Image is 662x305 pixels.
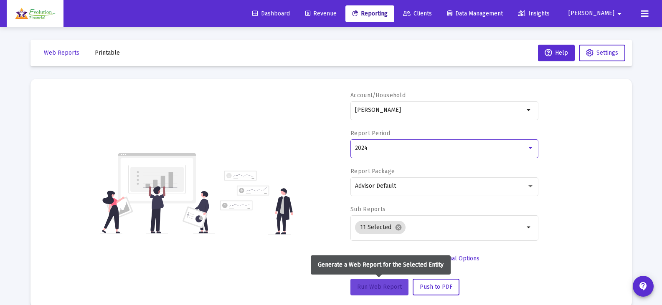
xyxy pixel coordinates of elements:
[558,5,634,22] button: [PERSON_NAME]
[220,171,293,234] img: reporting-alt
[524,222,534,232] mat-icon: arrow_drop_down
[44,49,79,56] span: Web Reports
[37,45,86,61] button: Web Reports
[538,45,575,61] button: Help
[395,224,402,231] mat-icon: cancel
[350,206,386,213] label: Sub Reports
[345,5,394,22] a: Reporting
[447,10,503,17] span: Data Management
[350,279,408,295] button: Run Web Report
[355,219,524,236] mat-chip-list: Selection
[512,5,556,22] a: Insights
[88,45,127,61] button: Printable
[579,45,625,61] button: Settings
[403,10,432,17] span: Clients
[638,281,648,291] mat-icon: contact_support
[524,105,534,115] mat-icon: arrow_drop_down
[299,5,343,22] a: Revenue
[518,10,550,17] span: Insights
[596,49,618,56] span: Settings
[350,130,390,137] label: Report Period
[95,49,120,56] span: Printable
[252,10,290,17] span: Dashboard
[396,5,439,22] a: Clients
[545,49,568,56] span: Help
[355,182,396,189] span: Advisor Default
[246,5,297,22] a: Dashboard
[357,255,415,262] span: Select Custom Period
[305,10,337,17] span: Revenue
[355,221,406,234] mat-chip: 11 Selected
[614,5,624,22] mat-icon: arrow_drop_down
[100,152,215,234] img: reporting
[441,5,510,22] a: Data Management
[13,5,57,22] img: Dashboard
[352,10,388,17] span: Reporting
[431,255,479,262] span: Additional Options
[355,144,368,151] span: 2024
[420,283,452,290] span: Push to PDF
[355,107,524,113] input: Search or select an account or household
[350,168,395,175] label: Report Package
[357,283,402,290] span: Run Web Report
[568,10,614,17] span: [PERSON_NAME]
[350,92,406,99] label: Account/Household
[413,279,459,295] button: Push to PDF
